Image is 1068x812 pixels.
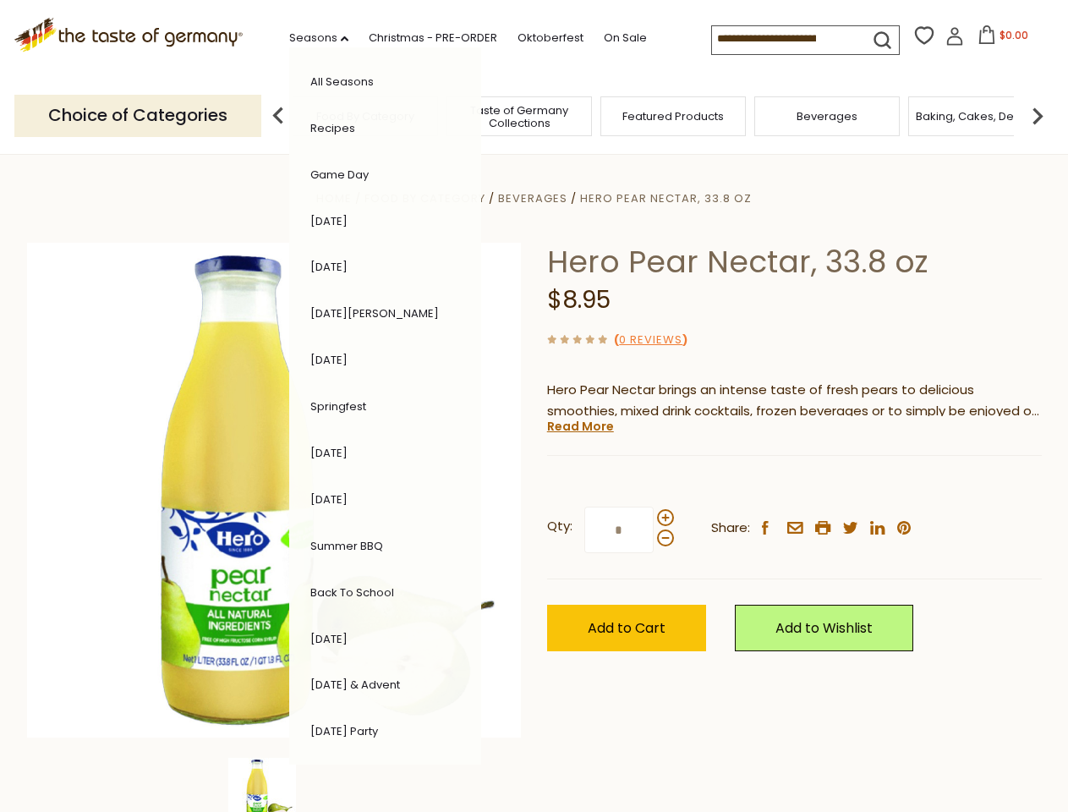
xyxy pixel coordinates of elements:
a: Read More [547,418,614,435]
a: [DATE] [310,631,348,647]
a: Baking, Cakes, Desserts [916,110,1047,123]
a: Oktoberfest [518,29,583,47]
a: Hero Pear Nectar, 33.8 oz [580,190,752,206]
p: Hero Pear Nectar brings an intense taste of fresh pears to delicious smoothies, mixed drink cockt... [547,380,1042,422]
a: Beverages [797,110,857,123]
span: $8.95 [547,283,611,316]
a: 0 Reviews [619,332,682,349]
span: Add to Cart [588,618,665,638]
a: Add to Wishlist [735,605,913,651]
span: ( ) [614,332,687,348]
a: On Sale [604,29,647,47]
a: Featured Products [622,110,724,123]
a: Christmas - PRE-ORDER [369,29,497,47]
a: Seasons [289,29,348,47]
a: [DATE][PERSON_NAME] [310,305,439,321]
a: Back to School [310,584,394,601]
a: [DATE] [310,213,348,229]
a: [DATE] [310,491,348,507]
a: [DATE] & Advent [310,677,400,693]
p: Choice of Categories [14,95,261,136]
img: Hero Pear Nectar, 33.8 oz [27,243,522,738]
a: Summer BBQ [310,538,383,554]
a: Taste of Germany Collections [452,104,587,129]
a: Beverages [498,190,567,206]
a: Springfest [310,398,366,414]
span: $0.00 [1000,28,1028,42]
a: [DATE] Party [310,723,378,739]
img: previous arrow [261,99,295,133]
a: [DATE] [310,445,348,461]
input: Qty: [584,507,654,553]
button: $0.00 [967,25,1039,51]
a: Game Day [310,167,369,183]
a: [DATE] [310,259,348,275]
a: Recipes [310,120,355,136]
img: next arrow [1021,99,1054,133]
a: All Seasons [310,74,374,90]
strong: Qty: [547,516,572,537]
h1: Hero Pear Nectar, 33.8 oz [547,243,1042,281]
a: [DATE] [310,352,348,368]
button: Add to Cart [547,605,706,651]
span: Share: [711,518,750,539]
